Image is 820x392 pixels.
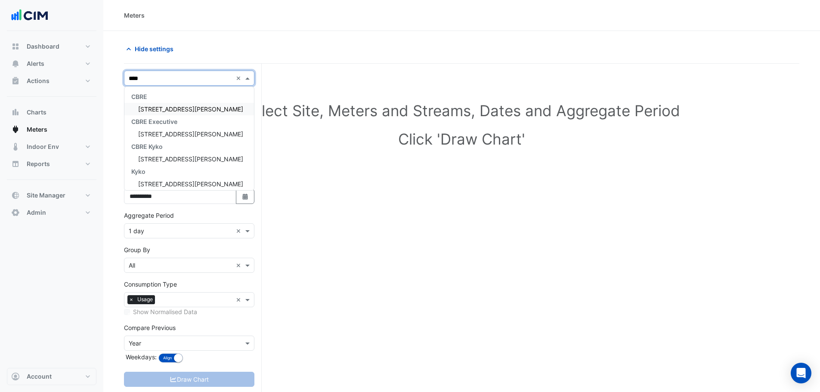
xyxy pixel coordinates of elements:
div: Meters [124,11,145,20]
app-icon: Alerts [11,59,20,68]
span: Site Manager [27,191,65,200]
app-icon: Admin [11,208,20,217]
span: [STREET_ADDRESS][PERSON_NAME] [138,130,243,138]
span: Charts [27,108,46,117]
label: Weekdays: [124,352,157,361]
span: CBRE Executive [131,118,177,125]
span: [STREET_ADDRESS][PERSON_NAME] [138,180,243,188]
button: Actions [7,72,96,90]
span: Clear [236,295,243,304]
span: Alerts [27,59,44,68]
span: Admin [27,208,46,217]
span: [STREET_ADDRESS][PERSON_NAME] [138,105,243,113]
app-icon: Charts [11,108,20,117]
app-icon: Reports [11,160,20,168]
span: Dashboard [27,42,59,51]
img: Company Logo [10,7,49,24]
app-icon: Indoor Env [11,142,20,151]
fa-icon: Select Date [241,193,249,200]
button: Indoor Env [7,138,96,155]
span: Hide settings [135,44,173,53]
button: Meters [7,121,96,138]
h1: Click 'Draw Chart' [138,130,786,148]
label: Consumption Type [124,280,177,289]
button: Reports [7,155,96,173]
span: CBRE Kyko [131,143,163,150]
label: Show Normalised Data [133,307,197,316]
button: Charts [7,104,96,121]
span: Actions [27,77,50,85]
label: Group By [124,245,150,254]
button: Site Manager [7,187,96,204]
span: Clear [236,74,243,83]
span: Account [27,372,52,381]
ng-dropdown-panel: Options list [124,86,254,191]
span: Reports [27,160,50,168]
span: Clear [236,261,243,270]
h1: Select Site, Meters and Streams, Dates and Aggregate Period [138,102,786,120]
app-icon: Meters [11,125,20,134]
span: Kyko [131,168,145,175]
button: Admin [7,204,96,221]
button: Hide settings [124,41,179,56]
button: Dashboard [7,38,96,55]
button: Account [7,368,96,385]
span: × [127,295,135,304]
span: Indoor Env [27,142,59,151]
label: Compare Previous [124,323,176,332]
span: Clear [236,226,243,235]
div: Open Intercom Messenger [791,363,811,383]
app-icon: Site Manager [11,191,20,200]
app-icon: Actions [11,77,20,85]
label: Aggregate Period [124,211,174,220]
span: Meters [27,125,47,134]
div: Select meters or streams to enable normalisation [124,307,254,316]
span: [STREET_ADDRESS][PERSON_NAME] [138,155,243,163]
span: CBRE [131,93,147,100]
app-icon: Dashboard [11,42,20,51]
span: Usage [135,295,155,304]
button: Alerts [7,55,96,72]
